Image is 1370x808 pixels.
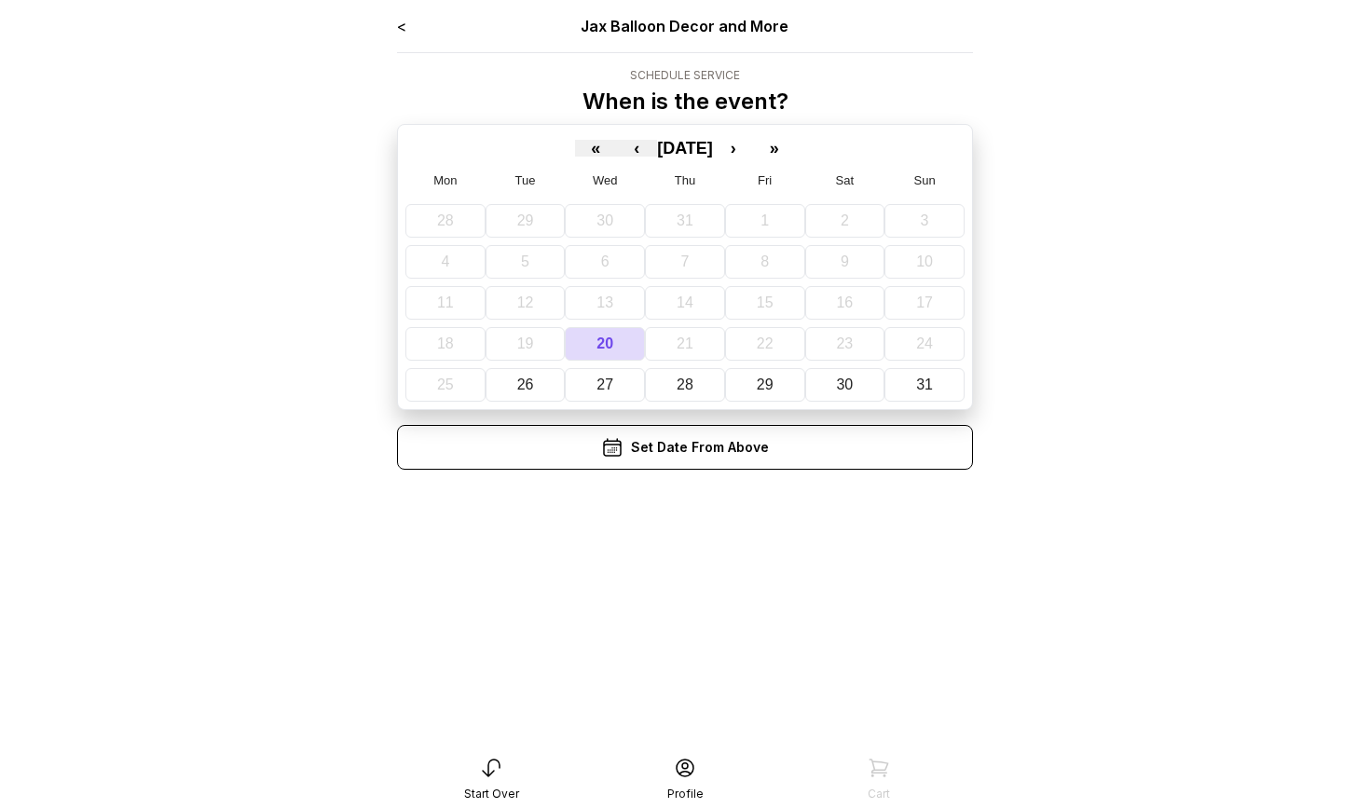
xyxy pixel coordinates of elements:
button: August 19, 2025 [486,327,566,361]
button: August 28, 2025 [645,368,725,402]
abbr: August 12, 2025 [517,294,534,310]
abbr: Wednesday [593,173,618,187]
div: Schedule Service [582,68,788,83]
abbr: August 11, 2025 [437,294,454,310]
abbr: August 10, 2025 [916,253,933,269]
div: Profile [667,787,704,801]
abbr: Monday [433,173,457,187]
abbr: Sunday [914,173,936,187]
button: August 16, 2025 [805,286,885,320]
abbr: August 1, 2025 [760,212,769,228]
abbr: August 19, 2025 [517,336,534,351]
button: July 28, 2025 [405,204,486,238]
abbr: August 27, 2025 [596,377,613,392]
button: August 11, 2025 [405,286,486,320]
abbr: August 20, 2025 [596,336,613,351]
abbr: August 29, 2025 [757,377,774,392]
abbr: August 28, 2025 [677,377,693,392]
abbr: August 6, 2025 [601,253,610,269]
button: July 29, 2025 [486,204,566,238]
button: August 9, 2025 [805,245,885,279]
abbr: August 9, 2025 [841,253,849,269]
button: August 29, 2025 [725,368,805,402]
button: August 26, 2025 [486,368,566,402]
button: July 30, 2025 [565,204,645,238]
abbr: Friday [758,173,772,187]
abbr: July 28, 2025 [437,212,454,228]
abbr: August 18, 2025 [437,336,454,351]
button: August 8, 2025 [725,245,805,279]
abbr: August 2, 2025 [841,212,849,228]
button: August 25, 2025 [405,368,486,402]
button: August 22, 2025 [725,327,805,361]
span: [DATE] [657,139,713,157]
abbr: August 17, 2025 [916,294,933,310]
abbr: Thursday [675,173,695,187]
button: August 5, 2025 [486,245,566,279]
button: July 31, 2025 [645,204,725,238]
abbr: July 29, 2025 [517,212,534,228]
abbr: August 7, 2025 [681,253,690,269]
button: August 18, 2025 [405,327,486,361]
button: August 24, 2025 [884,327,965,361]
button: August 3, 2025 [884,204,965,238]
button: August 23, 2025 [805,327,885,361]
abbr: August 16, 2025 [836,294,853,310]
abbr: August 4, 2025 [441,253,449,269]
div: Jax Balloon Decor and More [513,15,858,37]
button: August 1, 2025 [725,204,805,238]
button: August 30, 2025 [805,368,885,402]
button: August 12, 2025 [486,286,566,320]
abbr: August 3, 2025 [921,212,929,228]
abbr: July 30, 2025 [596,212,613,228]
abbr: August 15, 2025 [757,294,774,310]
button: August 21, 2025 [645,327,725,361]
abbr: August 14, 2025 [677,294,693,310]
button: August 15, 2025 [725,286,805,320]
button: August 2, 2025 [805,204,885,238]
button: August 31, 2025 [884,368,965,402]
button: › [713,140,754,157]
abbr: July 31, 2025 [677,212,693,228]
button: August 10, 2025 [884,245,965,279]
button: » [754,140,795,157]
button: « [575,140,616,157]
button: ‹ [616,140,657,157]
abbr: August 24, 2025 [916,336,933,351]
button: August 7, 2025 [645,245,725,279]
button: August 14, 2025 [645,286,725,320]
abbr: August 13, 2025 [596,294,613,310]
abbr: August 8, 2025 [760,253,769,269]
button: August 4, 2025 [405,245,486,279]
abbr: August 21, 2025 [677,336,693,351]
button: August 20, 2025 [565,327,645,361]
button: [DATE] [657,140,713,157]
button: August 13, 2025 [565,286,645,320]
abbr: August 30, 2025 [836,377,853,392]
abbr: August 5, 2025 [521,253,529,269]
button: August 17, 2025 [884,286,965,320]
p: When is the event? [582,87,788,116]
div: Cart [868,787,890,801]
button: August 27, 2025 [565,368,645,402]
div: Set Date From Above [397,425,973,470]
button: August 6, 2025 [565,245,645,279]
abbr: August 31, 2025 [916,377,933,392]
abbr: Tuesday [515,173,536,187]
div: Start Over [464,787,519,801]
abbr: August 25, 2025 [437,377,454,392]
abbr: August 23, 2025 [836,336,853,351]
abbr: August 26, 2025 [517,377,534,392]
abbr: Saturday [836,173,855,187]
abbr: August 22, 2025 [757,336,774,351]
a: < [397,17,406,35]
